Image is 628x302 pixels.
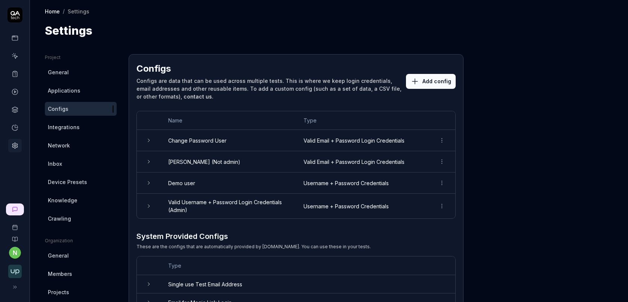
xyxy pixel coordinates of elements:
div: Organization [45,237,117,244]
h1: Settings [45,22,92,39]
span: Integrations [48,123,80,131]
td: Username + Password Credentials [296,194,428,218]
td: Valid Username + Password Login Credentials (Admin) [161,194,296,218]
a: Device Presets [45,175,117,189]
a: contact us [184,93,212,100]
th: Type [296,111,428,130]
td: Demo user [161,172,296,194]
a: Inbox [45,157,117,171]
a: Book a call with us [3,218,27,230]
div: Settings [68,7,89,15]
a: Projects [45,285,117,299]
td: Single use Test Email Address [161,275,455,293]
a: Applications [45,84,117,97]
th: Type [161,256,455,275]
td: Change Password User [161,130,296,151]
th: Name [161,111,296,130]
div: These are the configs that are automatically provided by [DOMAIN_NAME]. You can use these in your... [136,243,371,250]
a: Configs [45,102,117,116]
button: Upsales Logo [3,259,27,280]
span: Device Presets [48,178,87,186]
a: Home [45,7,60,15]
a: Network [45,138,117,152]
a: Members [45,267,117,281]
span: Applications [48,87,80,94]
span: Inbox [48,160,62,168]
button: n [9,247,21,259]
a: New conversation [6,203,24,215]
span: Knowledge [48,196,77,204]
a: General [45,249,117,262]
span: Configs [48,105,68,113]
span: Network [48,141,70,149]
h3: System Provided Configs [136,231,371,242]
span: General [48,68,69,76]
span: Projects [48,288,69,296]
div: / [63,7,65,15]
span: Members [48,270,72,278]
div: Project [45,54,117,61]
a: Documentation [3,230,27,242]
h2: Configs [136,62,171,75]
a: Integrations [45,120,117,134]
a: Knowledge [45,193,117,207]
td: [PERSON_NAME] (Not admin) [161,151,296,172]
td: Valid Email + Password Login Credentials [296,151,428,172]
a: General [45,65,117,79]
td: Username + Password Credentials [296,172,428,194]
img: Upsales Logo [8,265,22,278]
span: General [48,252,69,259]
button: Add config [406,74,456,89]
td: Valid Email + Password Login Credentials [296,130,428,151]
a: Crawling [45,212,117,225]
div: Configs are data that can be used across multiple tests. This is where we keep login credentials,... [136,77,406,100]
span: Crawling [48,215,71,222]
